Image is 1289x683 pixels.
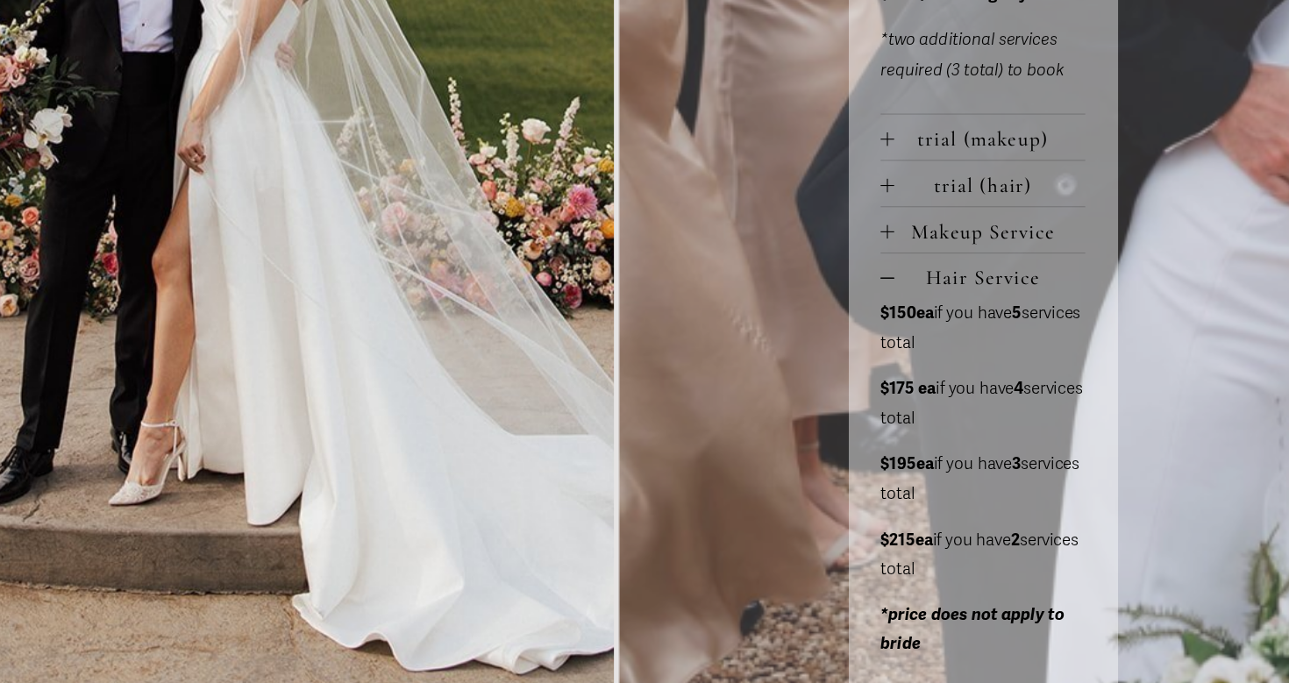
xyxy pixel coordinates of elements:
[882,309,1068,363] p: if you have services total
[882,226,1068,267] button: Makeup Service
[882,446,1068,500] p: if you have services total
[882,184,1068,225] button: trial (hair)
[894,195,1068,217] span: trial (hair)
[894,237,1068,260] span: Makeup Service
[882,309,1068,664] div: Hair Service
[882,587,1049,633] em: *price does not apply to bride
[882,381,932,400] strong: $175 ea
[882,516,1068,569] p: if you have services total
[1001,450,1009,468] strong: 3
[894,279,1068,302] span: Hair Service
[1003,381,1012,400] strong: 4
[882,519,929,537] strong: $215ea
[882,313,930,331] strong: $150ea
[1001,313,1010,331] strong: 5
[882,450,930,468] strong: $195ea
[882,378,1068,431] p: if you have services total
[4,310,39,406] a: Book Us
[882,65,1049,110] em: *two additional services required (3 total) to book
[882,23,1015,41] strong: $275 / wedding day
[882,268,1068,309] button: Hair Service
[882,142,1068,183] button: trial (makeup)
[1001,519,1008,537] strong: 2
[894,153,1068,175] span: trial (makeup)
